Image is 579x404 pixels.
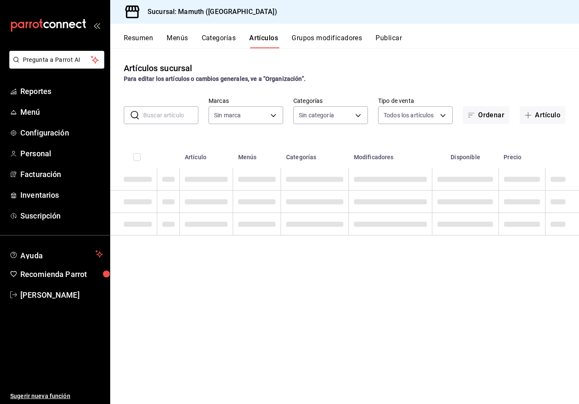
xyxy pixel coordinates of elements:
th: Precio [498,141,545,168]
label: Marcas [209,98,283,104]
span: Todos los artículos [384,111,434,119]
th: Disponible [432,141,498,168]
span: Menú [20,106,103,118]
button: Artículo [520,106,565,124]
span: Pregunta a Parrot AI [23,55,91,64]
a: Pregunta a Parrot AI [6,61,104,70]
label: Tipo de venta [378,98,453,104]
button: Publicar [376,34,402,48]
label: Categorías [293,98,368,104]
span: Personal [20,148,103,159]
span: Reportes [20,86,103,97]
button: open_drawer_menu [93,22,100,29]
span: Facturación [20,169,103,180]
span: Recomienda Parrot [20,268,103,280]
button: Ordenar [463,106,509,124]
button: Categorías [202,34,236,48]
span: Configuración [20,127,103,138]
h3: Sucursal: Mamuth ([GEOGRAPHIC_DATA]) [141,7,277,17]
div: Artículos sucursal [124,62,192,75]
div: navigation tabs [124,34,579,48]
button: Resumen [124,34,153,48]
span: Ayuda [20,249,92,259]
th: Menús [233,141,281,168]
span: Sin categoría [299,111,334,119]
span: Inventarios [20,189,103,201]
span: Sin marca [214,111,241,119]
button: Menús [167,34,188,48]
span: Sugerir nueva función [10,392,103,401]
button: Grupos modificadores [292,34,362,48]
th: Artículo [180,141,233,168]
span: [PERSON_NAME] [20,289,103,301]
th: Categorías [281,141,349,168]
button: Pregunta a Parrot AI [9,51,104,69]
span: Suscripción [20,210,103,221]
button: Artículos [249,34,278,48]
input: Buscar artículo [143,107,198,124]
strong: Para editar los artículos o cambios generales, ve a “Organización”. [124,75,306,82]
th: Modificadores [349,141,432,168]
